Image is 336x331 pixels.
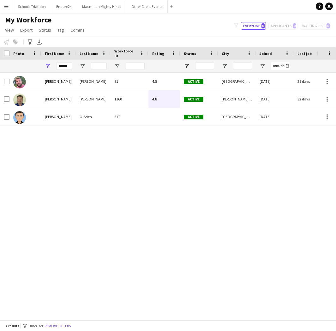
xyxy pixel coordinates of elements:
span: 0 [261,23,265,28]
div: [PERSON_NAME] [41,90,76,108]
div: 4.5 [148,73,180,90]
button: Open Filter Menu [114,63,120,69]
input: Status Filter Input [195,62,214,70]
span: Status [184,51,196,56]
span: 1 filter set [27,323,43,328]
span: City [222,51,229,56]
div: 1160 [111,90,148,108]
div: 4.8 [148,90,180,108]
span: Active [184,79,203,84]
input: Last Name Filter Input [91,62,107,70]
div: [PERSON_NAME] [76,73,111,90]
div: [DATE] [256,108,294,125]
div: O'Brien [76,108,111,125]
span: Last Name [80,51,98,56]
div: 25 days [294,73,332,90]
img: Julian Dickens [13,93,26,106]
button: Open Filter Menu [45,63,51,69]
div: [GEOGRAPHIC_DATA] [218,108,256,125]
span: Active [184,115,203,119]
a: Status [36,26,54,34]
div: 91 [111,73,148,90]
img: Julian O [13,111,26,124]
div: 517 [111,108,148,125]
span: My Workforce [5,15,51,25]
div: [PERSON_NAME]-On-Wye [218,90,256,108]
span: Last job [297,51,312,56]
input: Joined Filter Input [271,62,290,70]
span: Workforce ID [114,49,137,58]
button: Everyone0 [241,22,266,30]
span: Joined [260,51,272,56]
span: Active [184,97,203,102]
span: Status [39,27,51,33]
app-action-btn: Advanced filters [26,38,34,46]
button: Endure24 [51,0,77,13]
span: View [5,27,14,33]
button: Open Filter Menu [184,63,189,69]
span: Photo [13,51,24,56]
a: Export [18,26,35,34]
span: Rating [152,51,164,56]
img: Julian Carnall [13,76,26,88]
button: Macmillan Mighty Hikes [77,0,126,13]
div: [PERSON_NAME] [76,90,111,108]
div: [GEOGRAPHIC_DATA] [218,73,256,90]
span: Tag [57,27,64,33]
div: 32 days [294,90,332,108]
div: [PERSON_NAME] [41,73,76,90]
input: Workforce ID Filter Input [126,62,145,70]
button: Open Filter Menu [80,63,85,69]
div: [DATE] [256,73,294,90]
input: First Name Filter Input [56,62,72,70]
button: Other Client Events [126,0,168,13]
div: [DATE] [256,90,294,108]
a: Tag [55,26,67,34]
button: Open Filter Menu [222,63,227,69]
app-action-btn: Export XLSX [35,38,43,46]
input: City Filter Input [233,62,252,70]
button: Open Filter Menu [260,63,265,69]
button: Schools Triathlon [13,0,51,13]
span: First Name [45,51,64,56]
button: Remove filters [43,322,72,329]
span: Export [20,27,33,33]
a: View [3,26,16,34]
span: Comms [70,27,85,33]
div: [PERSON_NAME] [41,108,76,125]
a: Comms [68,26,87,34]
